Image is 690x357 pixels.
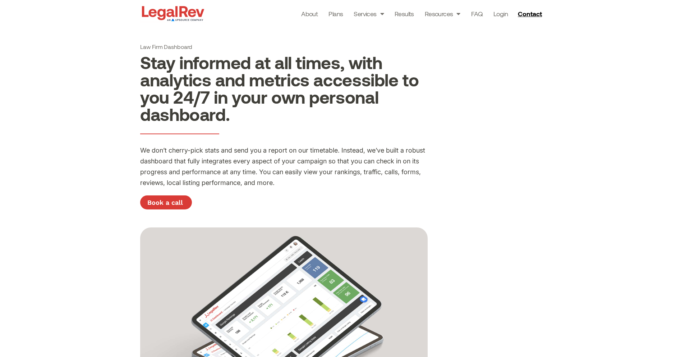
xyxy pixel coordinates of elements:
a: Book a call [140,195,192,210]
h2: Stay informed at all times, with analytics and metrics accessible to you 24/7 in your own persona... [140,54,428,123]
span: Contact [518,10,542,17]
a: Resources [425,9,460,19]
a: Plans [328,9,343,19]
a: Contact [515,8,547,19]
p: We don’t cherry-pick stats and send you a report on our timetable. Instead, we’ve built a robust ... [140,145,428,188]
a: Services [354,9,384,19]
a: About [301,9,318,19]
h1: Law Firm Dashboard [140,43,428,50]
a: Results [395,9,414,19]
nav: Menu [301,9,508,19]
a: FAQ [471,9,483,19]
span: Book a call [147,199,183,206]
a: Login [493,9,508,19]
